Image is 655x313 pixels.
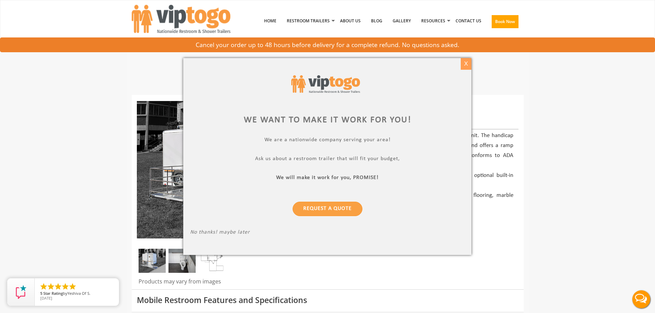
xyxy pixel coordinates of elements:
[190,114,465,126] div: We want to make it work for you!
[54,282,62,291] li: 
[276,175,379,180] b: We will make it work for you, PROMISE!
[47,282,55,291] li: 
[14,285,28,299] img: Review Rating
[67,291,90,296] span: Yeshiva Of S.
[627,286,655,313] button: Live Chat
[68,282,77,291] li: 
[40,291,42,296] span: 5
[40,291,113,296] span: by
[40,282,48,291] li: 
[43,291,63,296] span: Star Rating
[190,137,465,145] p: We are a nationwide company serving your area!
[40,295,52,301] span: [DATE]
[190,156,465,164] p: Ask us about a restroom trailer that will fit your budget,
[293,202,362,216] a: Request a Quote
[291,75,360,93] img: viptogo logo
[461,58,471,70] div: X
[61,282,69,291] li: 
[190,229,465,237] p: No thanks! maybe later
